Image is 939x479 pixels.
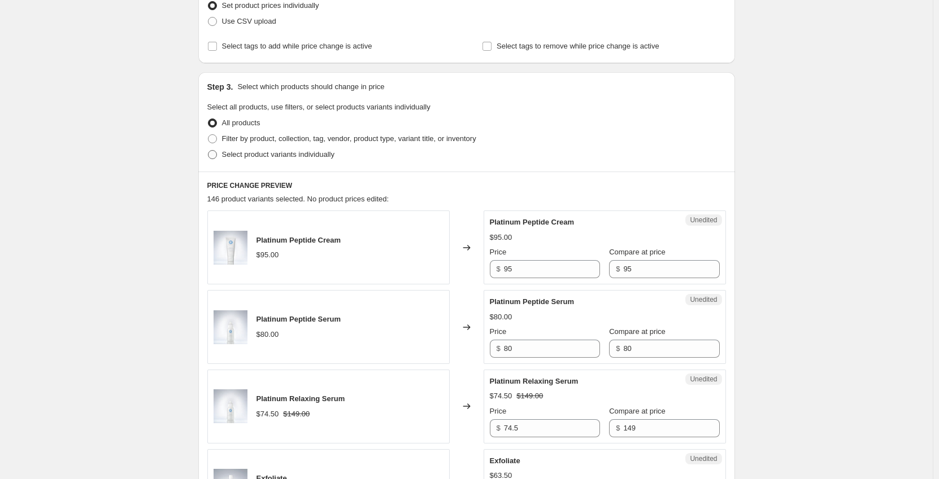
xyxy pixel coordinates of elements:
span: Price [490,248,507,256]
span: $ [497,424,501,432]
div: $95.00 [257,249,279,261]
span: Platinum Peptide Cream [257,236,341,244]
div: $74.50 [490,390,512,402]
span: Unedited [690,216,717,225]
span: Compare at price [609,327,666,336]
div: $95.00 [490,232,512,243]
span: Exfoliate [490,456,520,465]
span: $ [616,424,620,432]
span: Set product prices individually [222,1,319,10]
strike: $149.00 [516,390,543,402]
span: Compare at price [609,248,666,256]
h2: Step 3. [207,81,233,93]
span: Price [490,407,507,415]
span: Platinum Relaxing Serum [490,377,579,385]
span: $ [616,265,620,273]
span: Unedited [690,454,717,463]
span: Select tags to add while price change is active [222,42,372,50]
span: Platinum Peptide Serum [257,315,341,323]
span: Platinum Peptide Cream [490,218,575,226]
p: Select which products should change in price [237,81,384,93]
span: $ [497,344,501,353]
span: $ [616,344,620,353]
span: $ [497,265,501,273]
span: 146 product variants selected. No product prices edited: [207,195,389,203]
span: Use CSV upload [222,17,276,25]
span: Select all products, use filters, or select products variants individually [207,103,431,111]
strike: $149.00 [283,408,310,420]
span: Platinum Peptide Serum [490,297,575,306]
span: Select product variants individually [222,150,334,159]
span: Price [490,327,507,336]
span: Select tags to remove while price change is active [497,42,659,50]
span: Unedited [690,295,717,304]
div: $80.00 [257,329,279,340]
span: Filter by product, collection, tag, vendor, product type, variant title, or inventory [222,134,476,143]
div: $74.50 [257,408,279,420]
img: PPS-1-2021BOTTLES-1000X1000_80x.jpg [214,310,247,344]
div: $80.00 [490,311,512,323]
img: PPC-1-2021BOTTLES-1000X1000_80x.jpg [214,231,247,265]
img: PRS-1-2021BOTTLES-1000X1000_80x.jpg [214,389,247,423]
span: Compare at price [609,407,666,415]
span: All products [222,118,260,127]
h6: PRICE CHANGE PREVIEW [207,181,726,190]
span: Unedited [690,375,717,384]
span: Platinum Relaxing Serum [257,394,345,403]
